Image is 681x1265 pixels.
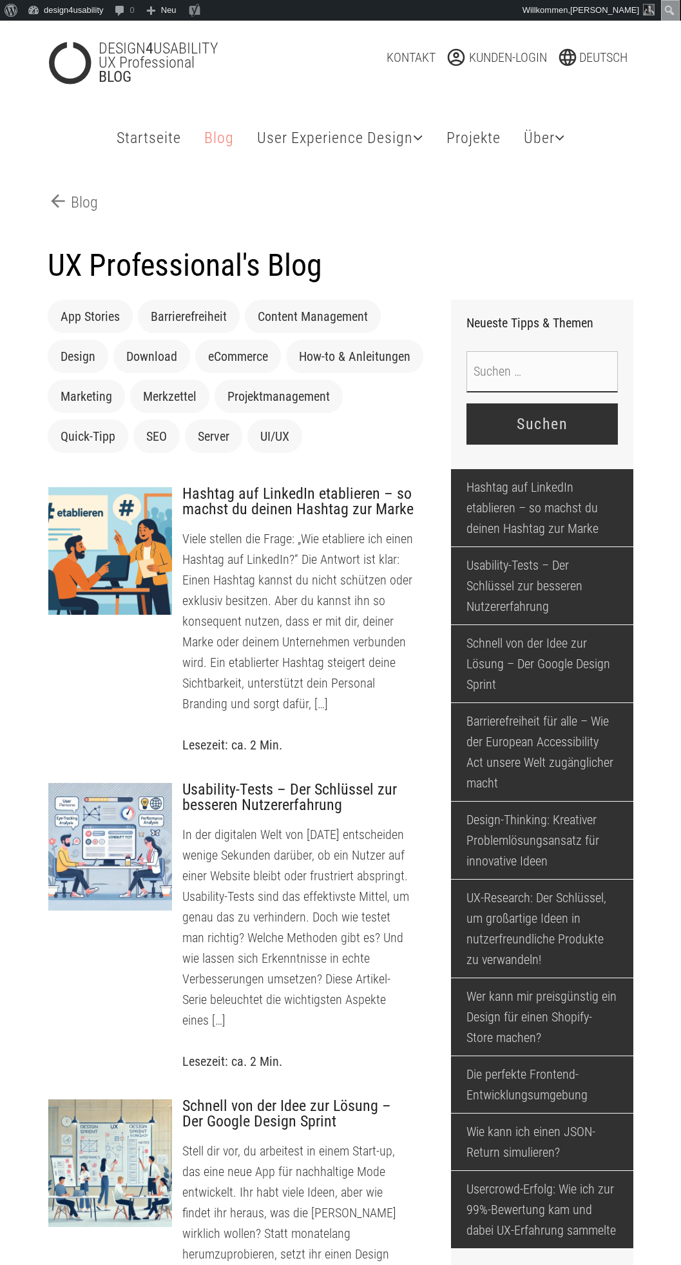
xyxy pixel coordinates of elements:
p: In der digitalen Welt von [DATE] entscheiden wenige Sekunden darüber, ob ein Nutzer auf einer Web... [182,824,414,1030]
a: Design-Thinking: Kreativer Problemlösungsansatz für innovative Ideen [451,802,633,879]
a: Wie kann ich einen JSON-Return simulieren? [451,1114,633,1170]
a: DESIGN4USABILITYUX ProfessionalBLOG [48,41,231,84]
a: Merkzettel [143,389,197,404]
a: Design [61,349,95,364]
a: Barrierefreiheit für alle – Wie der European Accessibility Act unsere Welt zugänglicher macht [451,703,633,801]
a: Projektmanagement [227,389,330,404]
h1: UX Professional's Blog [48,247,634,284]
a: App Stories [61,309,120,324]
a: arrow_backBlog [48,191,98,214]
a: Barrierefreiheit [151,309,227,324]
p: Viele stellen die Frage: „Wie etabliere ich einen Hashtag auf LinkedIn?“ Die Antwort ist klar: Ei... [182,528,414,714]
span: arrow_back [48,191,71,211]
a: languageDeutsch [557,47,628,69]
h3: Usability-Tests – Der Schlüssel zur besseren Nutzererfahrung [182,782,414,814]
a: Startseite [111,113,186,162]
strong: 4 [146,39,153,57]
a: Server [198,429,229,444]
a: Content Management [258,309,368,324]
a: UX-Research: Der Schlüssel, um großartige Ideen in nutzerfreundliche Produkte zu verwandeln! [451,880,633,978]
span: [PERSON_NAME] [570,5,639,15]
a: Quick-Tipp [61,429,115,444]
a: Schnell von der Idee zur Lösung – Der Google Design Sprint [451,625,633,702]
input: Suchen [466,403,618,445]
h3: Hashtag auf LinkedIn etablieren – so machst du deinen Hashtag zur Marke [182,486,414,518]
a: Download [126,349,177,364]
a: SEO [146,429,167,444]
a: Usercrowd-Erfolg: Wie ich zur 99%-Bewertung kam und dabei UX-Erfahrung sammelte [451,1171,633,1248]
a: Usability-Tests – Der Schlüssel zur besseren Nutzererfahrung [451,547,633,624]
a: User Experience Design [252,113,428,162]
a: Blog [199,113,239,162]
a: Wer kann mir preisgünstig ein Design für einen Shopify-Store machen? [451,978,633,1056]
span: Lesezeit: ca. 2 Min. [182,737,282,753]
a: eCommerce [208,349,268,364]
a: How-to & Anleitungen [299,349,410,364]
a: Hashtag auf LinkedIn etablieren – so machst du deinen Hashtag zur Marke [451,469,633,546]
a: Über [519,113,570,162]
span: Kunden-Login [469,50,547,65]
a: Die perfekte Frontend-Entwicklungsumgebung [451,1056,633,1113]
h3: Neueste Tipps & Themen [466,315,618,331]
a: account_circleKunden-Login [446,47,547,69]
a: UI/UX [260,429,289,444]
span: language [557,47,579,68]
span: Deutsch [579,50,628,65]
span: account_circle [446,47,469,68]
strong: BLOG [99,68,131,86]
span: Lesezeit: ca. 2 Min. [182,1054,282,1069]
a: Projekte [441,113,506,162]
h3: Schnell von der Idee zur Lösung – Der Google Design Sprint [182,1098,414,1130]
a: Kontakt [387,47,436,68]
a: Marketing [61,389,112,404]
